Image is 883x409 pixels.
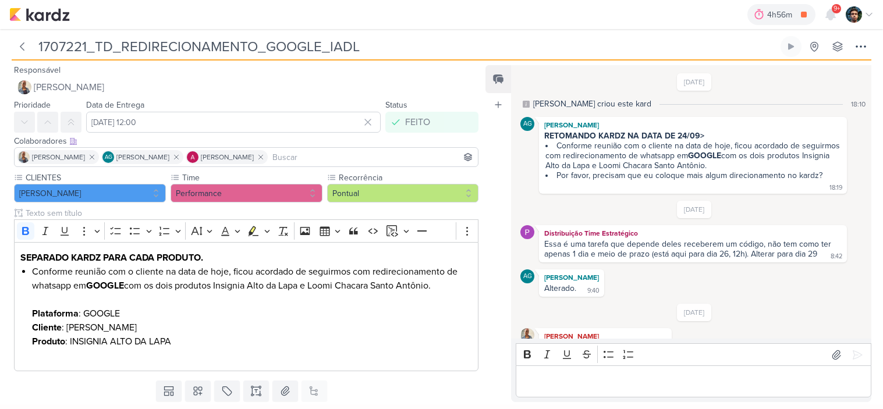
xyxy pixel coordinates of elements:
div: Editor editing area: main [516,365,871,397]
div: 9:40 [587,286,600,296]
strong: GOOGLE [86,280,124,291]
label: Status [385,100,407,110]
button: [PERSON_NAME] [14,77,478,98]
div: [PERSON_NAME] [541,330,669,342]
strong: Produto [32,336,65,347]
li: Por favor, precisam que eu coloque mais algum direcionamento no kardz? [545,170,842,180]
div: [PERSON_NAME] [541,272,602,283]
div: 8:42 [831,252,842,261]
div: Aline Gimenez Graciano [520,269,534,283]
div: Distribuição Time Estratégico [541,227,845,239]
div: 4h56m [767,9,796,21]
p: : [PERSON_NAME] [20,321,473,335]
input: Kard Sem Título [35,36,778,57]
p: AG [523,121,532,127]
div: Alterado. [544,283,576,293]
button: Performance [171,184,322,202]
div: [PERSON_NAME] [541,119,845,131]
div: Ligar relógio [786,42,796,51]
div: 18:19 [829,183,842,193]
label: Time [181,172,322,184]
label: Recorrência [338,172,479,184]
strong: GOOGLE [688,151,721,161]
strong: Plataforma [32,308,79,319]
label: Responsável [14,65,61,75]
div: [PERSON_NAME] criou este kard [533,98,651,110]
span: 9+ [834,4,840,13]
p: : INSIGNIA ALTO DA LAPA [20,335,473,362]
div: FEITO [405,115,430,129]
img: Distribuição Time Estratégico [520,225,534,239]
span: [PERSON_NAME] [201,152,254,162]
input: Select a date [86,112,381,133]
input: Buscar [270,150,476,164]
div: Editor editing area: main [14,242,478,372]
label: Prioridade [14,100,51,110]
img: Iara Santos [520,328,534,342]
label: Data de Entrega [86,100,144,110]
li: Conforme reunião com o cliente na data de hoje, ficou acordado de seguirmos com redirecionamento ... [545,141,842,170]
strong: RETOMANDO KARDZ NA DATA DE 24/09> [544,131,704,141]
input: Texto sem título [23,207,478,219]
strong: SEPARADO KARDZ PARA CADA PRODUTO. [20,252,203,264]
span: [PERSON_NAME] [32,152,85,162]
img: kardz.app [9,8,70,22]
button: Pontual [327,184,479,202]
label: CLIENTES [24,172,166,184]
div: Colaboradores [14,135,478,147]
img: Alessandra Gomes [187,151,198,163]
p: AG [523,273,532,280]
img: Iara Santos [18,151,30,163]
strong: Cliente [32,322,62,333]
div: Editor toolbar [14,219,478,242]
span: [PERSON_NAME] [34,80,104,94]
div: Editor toolbar [516,343,871,366]
p: AG [105,155,112,161]
span: [PERSON_NAME] [116,152,169,162]
div: Essa é uma tarefa que depende deles receberem um código, não tem como ter apenas 1 dia e meio de ... [544,239,834,259]
img: Nelito Junior [846,6,862,23]
div: 18:10 [851,99,866,109]
li: Conforme reunião com o cliente na data de hoje, ficou acordado de seguirmos com redirecionamento ... [32,265,473,321]
button: [PERSON_NAME] [14,184,166,202]
img: Iara Santos [17,80,31,94]
div: Aline Gimenez Graciano [102,151,114,163]
button: FEITO [385,112,478,133]
div: Aline Gimenez Graciano [520,117,534,131]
